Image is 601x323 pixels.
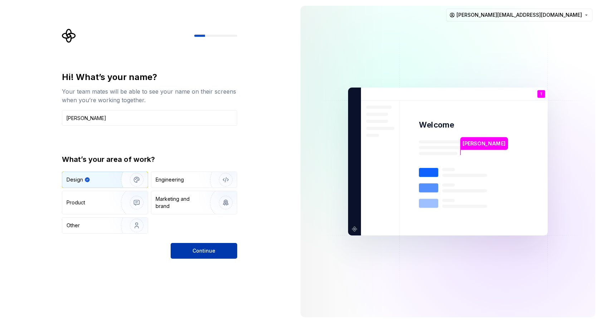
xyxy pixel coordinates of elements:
[456,11,582,19] span: [PERSON_NAME][EMAIL_ADDRESS][DOMAIN_NAME]
[62,29,76,43] svg: Supernova Logo
[419,120,454,130] p: Welcome
[62,110,237,126] input: Han Solo
[171,243,237,259] button: Continue
[156,195,204,210] div: Marketing and brand
[62,154,237,164] div: What’s your area of work?
[67,176,83,183] div: Design
[67,199,85,206] div: Product
[67,222,80,229] div: Other
[62,71,237,83] div: Hi! What’s your name?
[446,9,592,21] button: [PERSON_NAME][EMAIL_ADDRESS][DOMAIN_NAME]
[192,247,215,254] span: Continue
[62,87,237,104] div: Your team mates will be able to see your name on their screens when you’re working together.
[463,140,505,148] p: [PERSON_NAME]
[540,92,543,96] p: T
[156,176,184,183] div: Engineering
